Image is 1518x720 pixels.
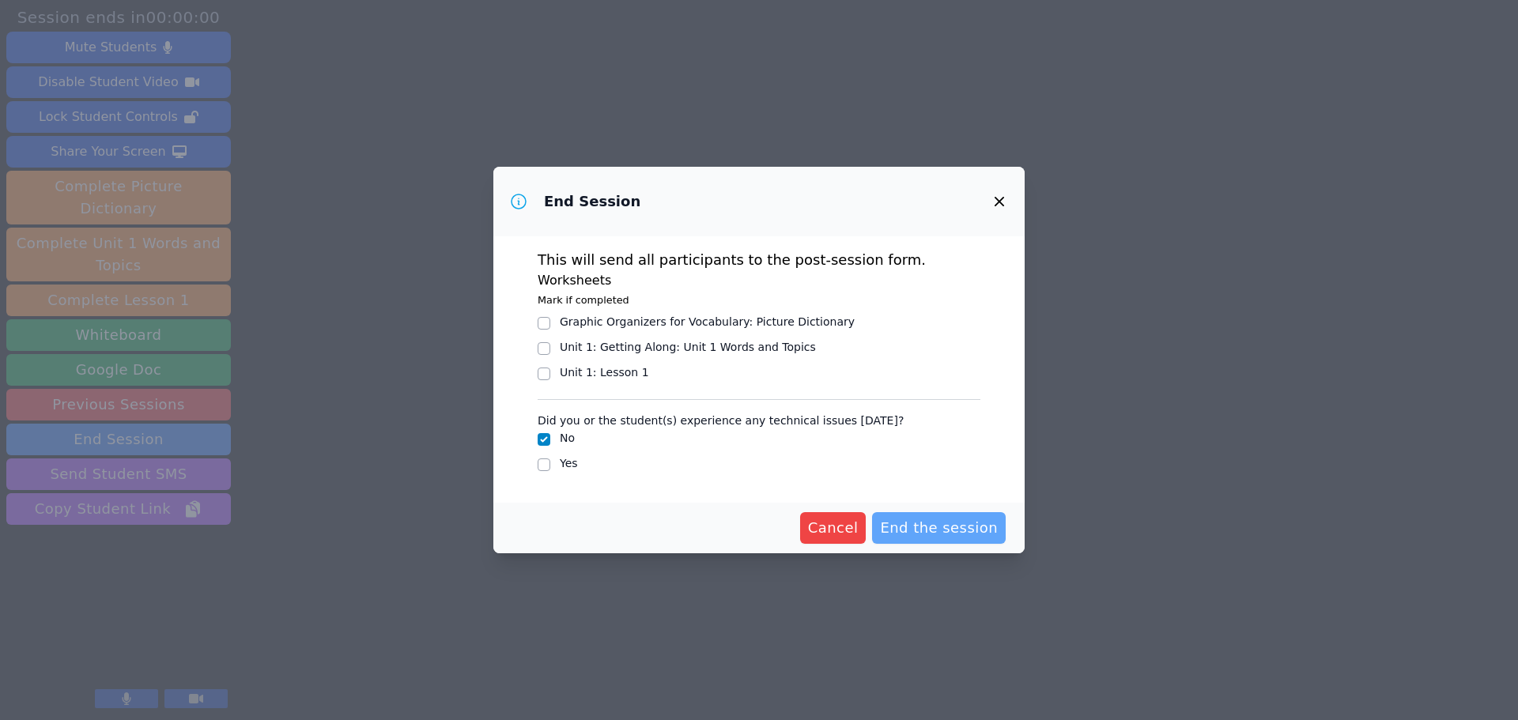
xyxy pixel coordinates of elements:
[560,339,816,355] div: Unit 1: Getting Along : Unit 1 Words and Topics
[544,192,640,211] h3: End Session
[560,432,575,444] label: No
[560,457,578,469] label: Yes
[538,294,629,306] small: Mark if completed
[560,364,649,380] div: Unit 1 : Lesson 1
[560,314,855,330] div: Graphic Organizers for Vocabulary : Picture Dictionary
[880,517,998,539] span: End the session
[538,249,980,271] p: This will send all participants to the post-session form.
[800,512,867,544] button: Cancel
[872,512,1006,544] button: End the session
[538,406,904,430] legend: Did you or the student(s) experience any technical issues [DATE]?
[808,517,859,539] span: Cancel
[538,271,980,290] h3: Worksheets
